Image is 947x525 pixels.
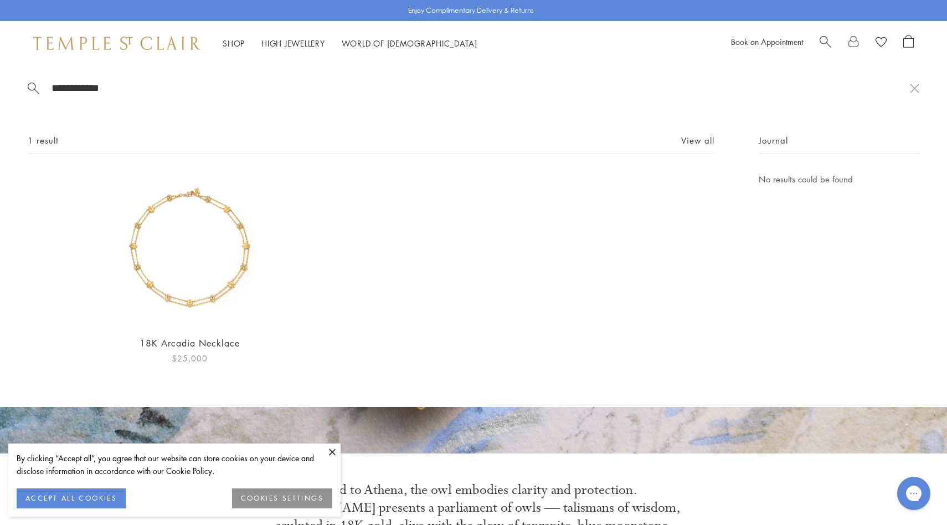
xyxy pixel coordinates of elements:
a: View Wishlist [876,35,887,52]
iframe: Gorgias live chat messenger [892,473,936,514]
span: Journal [759,134,788,147]
button: COOKIES SETTINGS [232,488,332,508]
a: ShopShop [223,38,245,49]
a: View all [681,134,714,146]
a: 18K Arcadia Necklace [140,337,240,349]
a: World of [DEMOGRAPHIC_DATA]World of [DEMOGRAPHIC_DATA] [342,38,477,49]
a: High JewelleryHigh Jewellery [261,38,325,49]
p: Enjoy Complimentary Delivery & Returns [408,5,534,16]
p: No results could be found [759,172,919,186]
a: Search [820,35,831,52]
a: Open Shopping Bag [903,35,914,52]
img: Temple St. Clair [33,37,200,50]
nav: Main navigation [223,37,477,50]
a: Book an Appointment [731,36,803,47]
span: $25,000 [172,352,208,365]
span: 1 result [28,134,59,147]
button: ACCEPT ALL COOKIES [17,488,126,508]
div: By clicking “Accept all”, you agree that our website can store cookies on your device and disclos... [17,452,332,477]
img: 18K Arcadia Necklace [113,172,266,326]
